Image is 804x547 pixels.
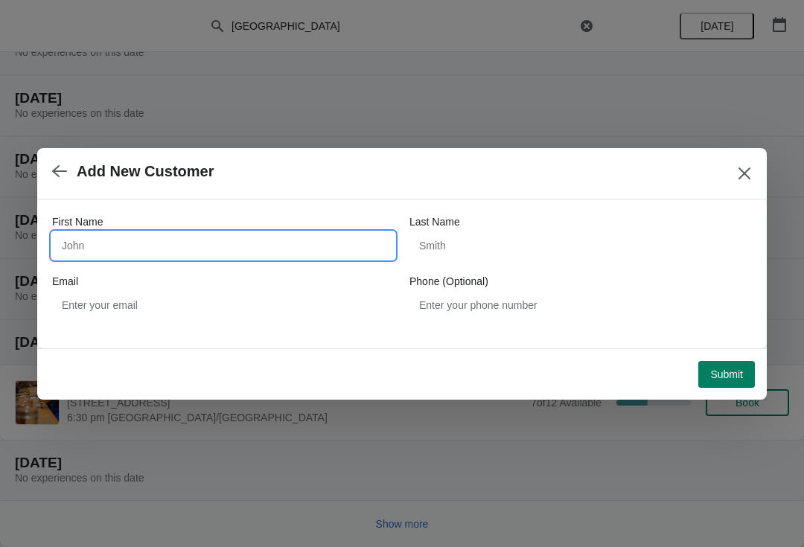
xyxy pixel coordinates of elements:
button: Submit [698,361,755,388]
label: Phone (Optional) [409,274,488,289]
label: First Name [52,214,103,229]
h2: Add New Customer [77,163,214,180]
label: Last Name [409,214,460,229]
input: John [52,232,395,259]
button: Close [731,160,758,187]
input: Enter your phone number [409,292,752,319]
input: Enter your email [52,292,395,319]
label: Email [52,274,78,289]
span: Submit [710,368,743,380]
input: Smith [409,232,752,259]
